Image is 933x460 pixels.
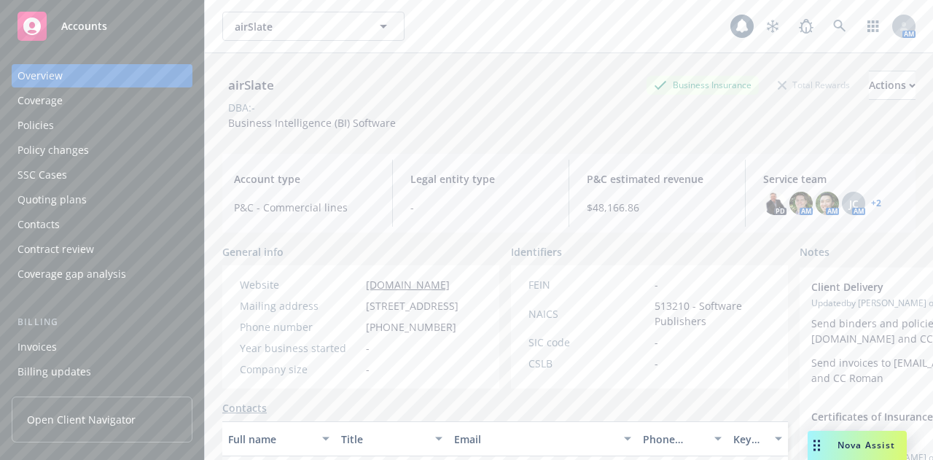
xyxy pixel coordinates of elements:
a: Overview [12,64,192,87]
span: - [655,356,658,371]
div: Total Rewards [770,76,857,94]
button: Actions [869,71,916,100]
a: Policy changes [12,139,192,162]
a: Accounts [12,6,192,47]
button: Email [448,421,637,456]
img: photo [763,192,786,215]
span: Service team [763,171,904,187]
a: Switch app [859,12,888,41]
span: JC [849,196,859,211]
button: Full name [222,421,335,456]
button: Phone number [637,421,727,456]
span: P&C - Commercial lines [234,200,375,215]
button: Title [335,421,448,456]
div: Company size [240,362,360,377]
div: Drag to move [808,431,826,460]
button: Key contact [727,421,788,456]
div: Website [240,277,360,292]
div: Full name [228,432,313,447]
span: airSlate [235,19,361,34]
span: Nova Assist [838,439,895,451]
a: +2 [871,199,881,208]
span: [PHONE_NUMBER] [366,319,456,335]
span: Legal entity type [410,171,551,187]
span: - [655,277,658,292]
span: - [655,335,658,350]
div: Contacts [17,213,60,236]
div: Actions [869,71,916,99]
a: Billing updates [12,360,192,383]
a: Policies [12,114,192,137]
a: Invoices [12,335,192,359]
div: Policy changes [17,139,89,162]
span: Accounts [61,20,107,32]
div: SIC code [528,335,649,350]
a: Stop snowing [758,12,787,41]
span: Open Client Navigator [27,412,136,427]
div: airSlate [222,76,280,95]
div: Key contact [733,432,766,447]
img: photo [816,192,839,215]
div: Billing [12,315,192,330]
div: Business Insurance [647,76,759,94]
div: Overview [17,64,63,87]
a: Search [825,12,854,41]
div: CSLB [528,356,649,371]
span: - [366,362,370,377]
button: Nova Assist [808,431,907,460]
div: Coverage gap analysis [17,262,126,286]
a: SSC Cases [12,163,192,187]
a: Report a Bug [792,12,821,41]
span: - [366,340,370,356]
span: Business Intelligence (BI) Software [228,116,396,130]
span: Notes [800,244,829,262]
div: Quoting plans [17,188,87,211]
button: airSlate [222,12,405,41]
img: photo [789,192,813,215]
a: Contacts [222,400,267,416]
span: Identifiers [511,244,562,260]
div: Phone number [240,319,360,335]
a: Coverage [12,89,192,112]
span: [STREET_ADDRESS] [366,298,458,313]
div: Contract review [17,238,94,261]
a: Contacts [12,213,192,236]
div: Email [454,432,615,447]
span: Account type [234,171,375,187]
a: Quoting plans [12,188,192,211]
div: Billing updates [17,360,91,383]
div: DBA: - [228,100,255,115]
a: Contract review [12,238,192,261]
div: Title [341,432,426,447]
div: Phone number [643,432,706,447]
div: Year business started [240,340,360,356]
div: NAICS [528,306,649,321]
div: SSC Cases [17,163,67,187]
div: FEIN [528,277,649,292]
div: Coverage [17,89,63,112]
span: General info [222,244,284,260]
span: - [410,200,551,215]
a: Coverage gap analysis [12,262,192,286]
span: P&C estimated revenue [587,171,727,187]
span: $48,166.86 [587,200,727,215]
span: 513210 - Software Publishers [655,298,770,329]
div: Invoices [17,335,57,359]
div: Mailing address [240,298,360,313]
div: Policies [17,114,54,137]
a: [DOMAIN_NAME] [366,278,450,292]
